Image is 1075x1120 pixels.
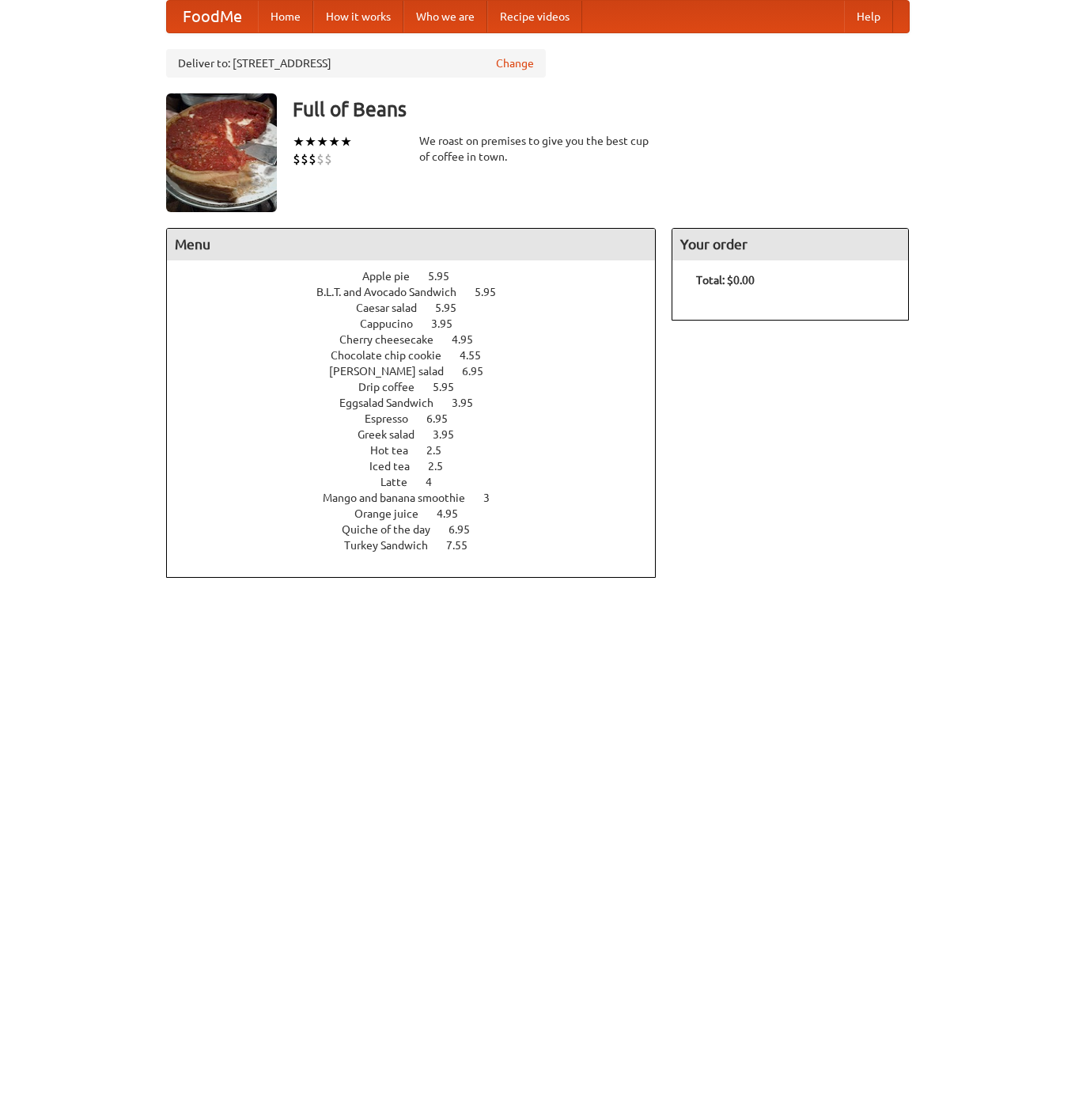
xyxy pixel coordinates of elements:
span: 5.95 [428,270,465,283]
a: Quiche of the day 6.95 [342,523,499,536]
span: B.L.T. and Avocado Sandwich [316,286,472,298]
a: Chocolate chip cookie 4.55 [331,349,510,362]
span: Turkey Sandwich [344,539,444,552]
li: $ [316,150,324,168]
span: Cherry cheesecake [339,333,449,346]
a: Who we are [403,1,487,32]
span: 3.95 [431,317,468,330]
a: B.L.T. and Avocado Sandwich 5.95 [316,286,525,298]
li: ★ [340,133,352,150]
div: Deliver to: [STREET_ADDRESS] [166,49,546,78]
li: $ [324,150,332,168]
h3: Full of Beans [293,93,910,125]
span: 4 [426,476,448,488]
a: Espresso 6.95 [365,412,477,425]
span: 4.55 [460,349,497,362]
span: 6.95 [426,412,464,425]
li: ★ [305,133,316,150]
span: Espresso [365,412,424,425]
a: [PERSON_NAME] salad 6.95 [329,365,513,378]
a: Cappucino 3.95 [360,317,482,330]
span: Eggsalad Sandwich [339,397,449,409]
span: Mango and banana smoothie [323,492,481,504]
li: ★ [293,133,305,150]
a: Drip coffee 5.95 [358,381,483,393]
a: Orange juice 4.95 [354,507,487,520]
a: Caesar salad 5.95 [356,302,486,314]
a: Home [258,1,313,32]
span: [PERSON_NAME] salad [329,365,460,378]
span: Orange juice [354,507,434,520]
li: $ [308,150,316,168]
span: Iced tea [369,460,426,473]
h4: Your order [672,229,908,260]
span: 3.95 [433,428,470,441]
h4: Menu [167,229,656,260]
img: angular.jpg [166,93,277,212]
li: ★ [328,133,340,150]
span: Caesar salad [356,302,433,314]
span: Quiche of the day [342,523,446,536]
a: Help [844,1,893,32]
li: ★ [316,133,328,150]
a: Latte 4 [380,476,461,488]
span: Latte [380,476,423,488]
span: 4.95 [437,507,474,520]
span: Hot tea [370,444,424,457]
a: How it works [313,1,403,32]
span: 5.95 [433,381,470,393]
div: We roast on premises to give you the best cup of coffee in town. [419,133,657,165]
span: 7.55 [446,539,483,552]
a: Hot tea 2.5 [370,444,471,457]
span: Greek salad [358,428,430,441]
span: 3 [483,492,505,504]
a: Change [496,55,534,71]
span: 4.95 [452,333,489,346]
span: 5.95 [475,286,512,298]
span: 6.95 [449,523,486,536]
a: Mango and banana smoothie 3 [323,492,519,504]
a: Apple pie 5.95 [362,270,479,283]
li: $ [301,150,308,168]
span: 2.5 [426,444,457,457]
a: Cherry cheesecake 4.95 [339,333,502,346]
a: Recipe videos [487,1,582,32]
a: Turkey Sandwich 7.55 [344,539,497,552]
li: $ [293,150,301,168]
span: 3.95 [452,397,489,409]
span: Chocolate chip cookie [331,349,457,362]
span: 2.5 [428,460,459,473]
span: Drip coffee [358,381,430,393]
a: Greek salad 3.95 [358,428,483,441]
span: Apple pie [362,270,426,283]
a: Iced tea 2.5 [369,460,472,473]
a: FoodMe [167,1,258,32]
span: 5.95 [435,302,472,314]
a: Eggsalad Sandwich 3.95 [339,397,502,409]
span: Cappucino [360,317,429,330]
span: 6.95 [462,365,499,378]
b: Total: $0.00 [696,274,755,287]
